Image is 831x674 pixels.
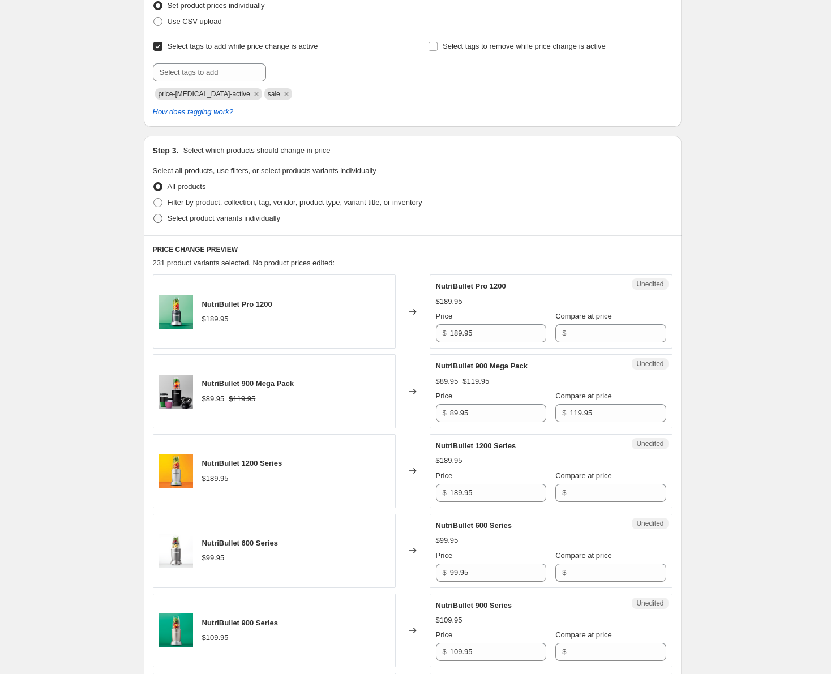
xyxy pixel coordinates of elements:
[443,488,447,497] span: $
[436,312,453,320] span: Price
[436,376,459,387] div: $89.95
[443,568,447,577] span: $
[159,534,193,568] img: Untitleddesign_1_80x.png
[436,296,462,307] div: $189.95
[202,379,294,388] span: NutriBullet 900 Mega Pack
[202,459,282,467] span: NutriBullet 1200 Series
[168,182,206,191] span: All products
[168,214,280,222] span: Select product variants individually
[268,90,280,98] span: sale
[168,42,318,50] span: Select tags to add while price change is active
[153,145,179,156] h2: Step 3.
[462,376,489,387] strike: $119.95
[436,601,512,609] span: NutriBullet 900 Series
[153,108,233,116] a: How does tagging work?
[436,551,453,560] span: Price
[436,392,453,400] span: Price
[436,521,512,530] span: NutriBullet 600 Series
[251,89,262,99] button: Remove price-change-job-active
[153,245,672,254] h6: PRICE CHANGE PREVIEW
[168,17,222,25] span: Use CSV upload
[281,89,292,99] button: Remove sale
[436,471,453,480] span: Price
[202,539,278,547] span: NutriBullet 600 Series
[159,295,193,329] img: Untitleddesign_4_80x.png
[443,329,447,337] span: $
[443,647,447,656] span: $
[153,63,266,81] input: Select tags to add
[159,90,250,98] span: price-change-job-active
[562,647,566,656] span: $
[555,551,612,560] span: Compare at price
[555,312,612,320] span: Compare at price
[159,375,193,409] img: mega_pack_website4_80x.png
[436,455,462,466] div: $189.95
[436,615,462,626] div: $109.95
[636,359,663,368] span: Unedited
[202,552,225,564] div: $99.95
[229,393,255,405] strike: $119.95
[436,535,459,546] div: $99.95
[202,473,229,484] div: $189.95
[202,619,278,627] span: NutriBullet 900 Series
[555,471,612,480] span: Compare at price
[562,409,566,417] span: $
[562,568,566,577] span: $
[436,630,453,639] span: Price
[562,488,566,497] span: $
[555,630,612,639] span: Compare at price
[636,519,663,528] span: Unedited
[202,393,225,405] div: $89.95
[183,145,330,156] p: Select which products should change in price
[636,439,663,448] span: Unedited
[168,1,265,10] span: Set product prices individually
[636,599,663,608] span: Unedited
[443,409,447,417] span: $
[159,613,193,647] img: Untitleddesign_80x.png
[555,392,612,400] span: Compare at price
[153,259,335,267] span: 231 product variants selected. No product prices edited:
[168,198,422,207] span: Filter by product, collection, tag, vendor, product type, variant title, or inventory
[202,300,272,308] span: NutriBullet Pro 1200
[202,314,229,325] div: $189.95
[636,280,663,289] span: Unedited
[436,362,528,370] span: NutriBullet 900 Mega Pack
[562,329,566,337] span: $
[436,282,506,290] span: NutriBullet Pro 1200
[159,454,193,488] img: NB_1200Series_Hero_2000x2000_3a552d22-5044-4832-addf-dc4c4a715bf8_80x.jpg
[202,632,229,643] div: $109.95
[153,166,376,175] span: Select all products, use filters, or select products variants individually
[443,42,606,50] span: Select tags to remove while price change is active
[436,441,516,450] span: NutriBullet 1200 Series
